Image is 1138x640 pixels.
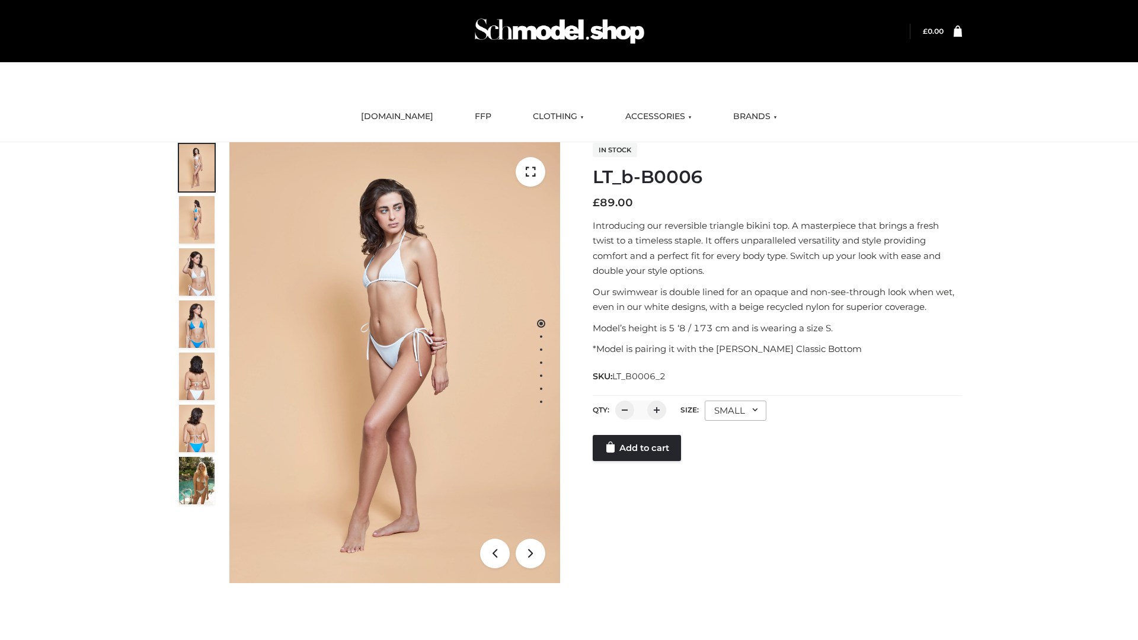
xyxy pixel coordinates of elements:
[593,435,681,461] a: Add to cart
[179,353,215,400] img: ArielClassicBikiniTop_CloudNine_AzureSky_OW114ECO_7-scaled.jpg
[229,142,560,583] img: LT_b-B0006
[612,371,666,382] span: LT_B0006_2
[923,27,928,36] span: £
[593,218,962,279] p: Introducing our reversible triangle bikini top. A masterpiece that brings a fresh twist to a time...
[179,196,215,244] img: ArielClassicBikiniTop_CloudNine_AzureSky_OW114ECO_2-scaled.jpg
[179,300,215,348] img: ArielClassicBikiniTop_CloudNine_AzureSky_OW114ECO_4-scaled.jpg
[179,248,215,296] img: ArielClassicBikiniTop_CloudNine_AzureSky_OW114ECO_3-scaled.jpg
[179,144,215,191] img: ArielClassicBikiniTop_CloudNine_AzureSky_OW114ECO_1-scaled.jpg
[680,405,699,414] label: Size:
[593,405,609,414] label: QTY:
[593,196,633,209] bdi: 89.00
[524,104,593,130] a: CLOTHING
[923,27,944,36] a: £0.00
[593,196,600,209] span: £
[352,104,442,130] a: [DOMAIN_NAME]
[616,104,701,130] a: ACCESSORIES
[705,401,766,421] div: SMALL
[466,104,500,130] a: FFP
[593,284,962,315] p: Our swimwear is double lined for an opaque and non-see-through look when wet, even in our white d...
[593,167,962,188] h1: LT_b-B0006
[593,369,667,383] span: SKU:
[593,321,962,336] p: Model’s height is 5 ‘8 / 173 cm and is wearing a size S.
[923,27,944,36] bdi: 0.00
[179,405,215,452] img: ArielClassicBikiniTop_CloudNine_AzureSky_OW114ECO_8-scaled.jpg
[179,457,215,504] img: Arieltop_CloudNine_AzureSky2.jpg
[471,8,648,55] img: Schmodel Admin 964
[593,341,962,357] p: *Model is pairing it with the [PERSON_NAME] Classic Bottom
[593,143,637,157] span: In stock
[724,104,786,130] a: BRANDS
